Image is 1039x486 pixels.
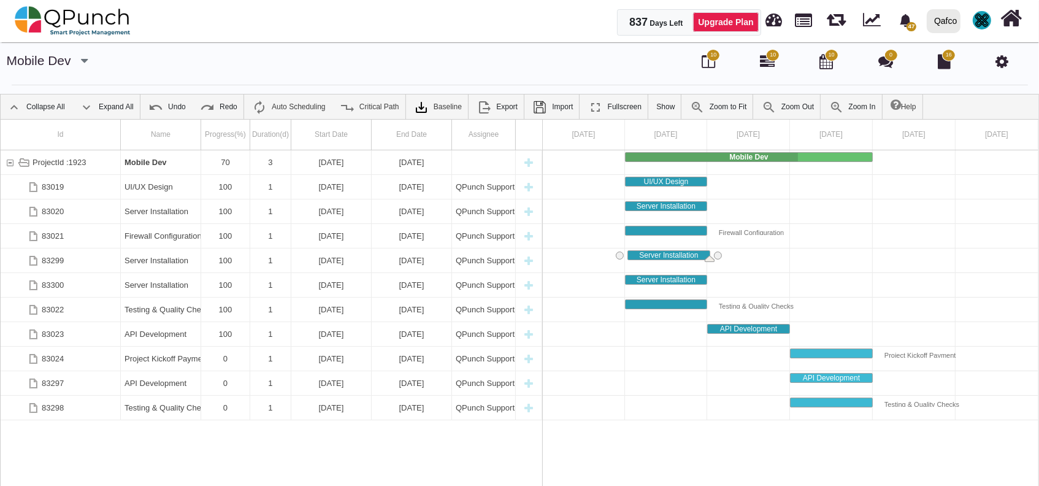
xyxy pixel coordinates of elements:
div: Qafco [934,10,957,32]
div: Dynamic Report [857,1,892,41]
div: 0 [205,396,246,420]
span: 10 [829,51,835,60]
div: Task: API Development Start date: 05-09-2025 End date: 05-09-2025 [790,373,873,383]
div: Task: Server Installation Start date: 03-09-2025 End date: 04-09-2025 [627,250,710,260]
div: UI/UX Design [626,177,707,186]
div: New task [519,396,538,420]
span: 16 [946,51,952,60]
div: API Development [125,371,197,395]
div: 1 [250,396,291,420]
img: ic_expand_all_24.71e1805.png [79,100,94,115]
a: Upgrade Plan [693,12,758,32]
div: [DATE] [375,347,448,371]
div: Firewall Configuration [121,224,201,248]
div: [DATE] [375,175,448,199]
img: ic_zoom_out.687aa02.png [762,100,776,115]
div: 83022 [1,298,121,322]
div: Task: Testing & Quality Checks Start date: 05-09-2025 End date: 05-09-2025 [1,396,542,420]
div: 83024 [1,347,121,371]
div: 70 [201,150,250,174]
a: bell fill47 [892,1,922,39]
a: Critical Path [334,94,405,119]
div: Server Installation [125,249,197,272]
b: Mobile Dev [729,153,768,161]
div: QPunch Support [452,175,516,199]
div: 83021 [1,224,121,248]
i: Gantt [760,54,775,69]
span: 47 [907,22,916,31]
div: 02 Sep 2025 [543,120,625,150]
div: 100 [201,199,250,223]
div: Server Installation [121,273,201,297]
div: [DATE] [295,322,367,346]
img: ic_fullscreen_24.81ea589.png [588,100,603,115]
div: Project Kickoff Payment [125,347,197,371]
div: [DATE] [375,249,448,272]
div: 83021 [42,224,64,248]
div: Testing & Quality Checks [125,298,197,322]
i: Punch Discussion [878,54,893,69]
div: Task: Project Kickoff Payment Start date: 05-09-2025 End date: 05-09-2025 [1,347,542,371]
div: 1 [250,322,291,346]
div: 83300 [42,273,64,297]
div: New task [519,175,538,199]
div: Firewall Configuration [125,224,197,248]
div: 05-09-2025 [372,150,452,174]
div: Task: Project Kickoff Payment Start date: 05-09-2025 End date: 05-09-2025 [790,349,873,358]
div: 100 [201,273,250,297]
span: 837 [629,16,648,28]
div: End Date [372,120,452,150]
div: [DATE] [375,224,448,248]
a: Export [470,94,524,119]
div: [DATE] [295,199,367,223]
div: [DATE] [375,199,448,223]
div: 83023 [1,322,121,346]
div: QPunch Support [456,396,512,420]
svg: bell fill [899,14,912,27]
div: 83019 [1,175,121,199]
a: Mobile Dev [7,53,71,67]
img: ic_undo_24.4502e76.png [148,100,163,115]
div: 03-09-2025 [291,150,372,174]
span: Iteration [827,6,846,26]
div: 06 Sep 2025 [873,120,956,150]
a: Show [650,94,681,119]
div: Task: Server Installation Start date: 03-09-2025 End date: 03-09-2025 [1,199,542,224]
div: 05-09-2025 [291,396,372,420]
div: QPunch Support [452,298,516,322]
div: 83019 [42,175,64,199]
div: 05-09-2025 [291,347,372,371]
div: 83020 [42,199,64,223]
div: 03-09-2025 [372,298,452,322]
span: Days Left [650,19,683,28]
div: Server Installation [121,199,201,223]
div: 03-09-2025 [291,224,372,248]
div: Notification [895,9,916,31]
div: [DATE] [295,371,367,395]
a: 10 [760,59,775,69]
div: QPunch Support [452,347,516,371]
div: 83022 [42,298,64,322]
div: 3 [250,150,291,174]
a: Collapse All [1,94,71,119]
div: [DATE] [295,298,367,322]
span: 10 [770,51,776,60]
div: 100 [201,322,250,346]
div: QPunch Support [456,371,512,395]
div: 1 [254,322,287,346]
div: 100 [201,249,250,272]
div: 03-09-2025 [291,175,372,199]
div: QPunch Support [452,273,516,297]
div: QPunch Support [452,249,516,272]
div: 1 [250,249,291,272]
div: API Development [121,322,201,346]
div: Task: Testing & Quality Checks Start date: 03-09-2025 End date: 03-09-2025 [1,298,542,322]
a: Fullscreen [582,94,648,119]
div: QPunch Support [456,347,512,371]
a: Zoom In [823,94,882,119]
img: ic_auto_scheduling_24.ade0d5b.png [252,100,267,115]
img: ic_collapse_all_24.42ac041.png [7,100,21,115]
div: API Development [791,374,872,382]
div: 03-09-2025 [291,199,372,223]
div: 07 Sep 2025 [956,120,1038,150]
